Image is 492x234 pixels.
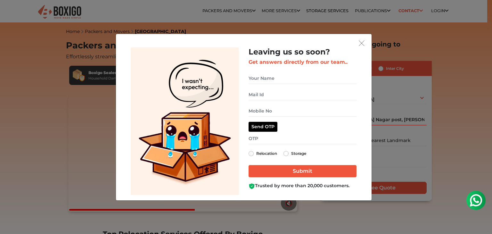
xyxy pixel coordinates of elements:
label: Storage [291,150,306,157]
img: Lead Welcome Image [131,47,239,195]
div: Trusted by more than 20,000 customers. [249,182,357,189]
img: whatsapp-icon.svg [6,6,19,19]
h2: Leaving us so soon? [249,47,357,57]
input: Mail Id [249,89,357,100]
h3: Get answers directly from our team.. [249,59,357,65]
input: Submit [249,165,357,177]
button: Send OTP [249,122,277,132]
label: Relocation [256,150,277,157]
img: exit [359,40,365,46]
input: Your Name [249,73,357,84]
input: OTP [249,133,357,144]
input: Mobile No [249,105,357,117]
img: Boxigo Customer Shield [249,183,255,189]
